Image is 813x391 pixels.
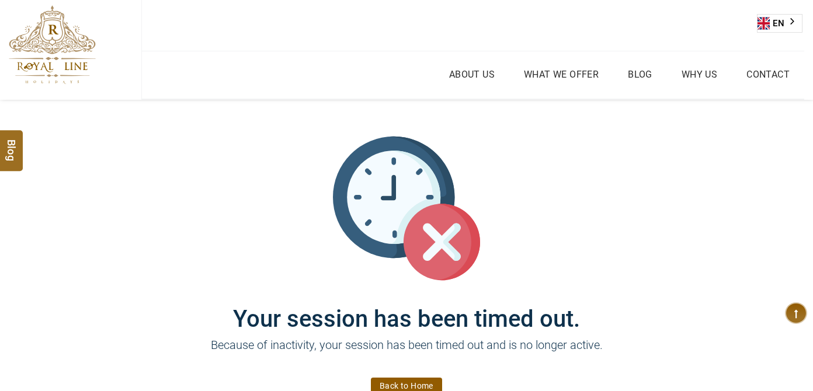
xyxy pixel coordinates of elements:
a: About Us [446,66,498,83]
a: EN [758,15,802,32]
img: session_time_out.svg [333,135,480,282]
a: Why Us [679,66,720,83]
a: What we Offer [521,66,602,83]
h1: Your session has been timed out. [56,282,757,333]
p: Because of inactivity, your session has been timed out and is no longer active. [56,336,757,371]
a: Contact [743,66,793,83]
div: Language [757,14,802,33]
aside: Language selected: English [757,14,802,33]
img: The Royal Line Holidays [9,5,96,84]
a: Blog [625,66,655,83]
span: Blog [4,139,19,149]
